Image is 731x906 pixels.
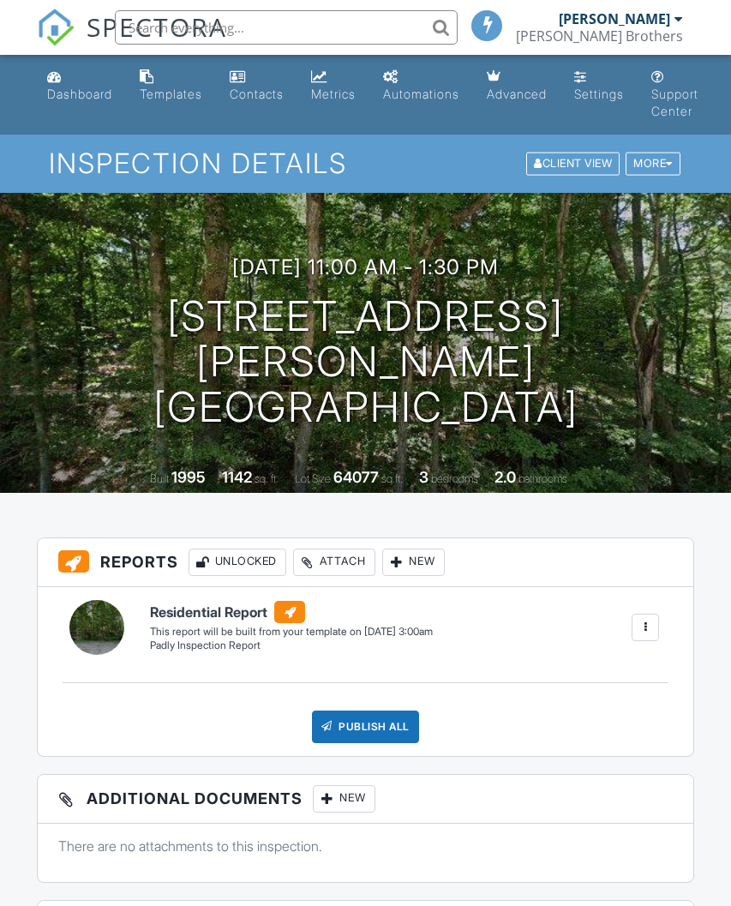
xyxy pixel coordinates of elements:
[58,837,674,855] p: There are no attachments to this inspection.
[115,10,458,45] input: Search everything...
[171,468,206,486] div: 1995
[487,87,547,101] div: Advanced
[311,87,356,101] div: Metrics
[27,294,704,429] h1: [STREET_ADDRESS][PERSON_NAME] [GEOGRAPHIC_DATA]
[431,472,478,485] span: bedrooms
[626,153,680,176] div: More
[133,62,209,111] a: Templates
[494,468,516,486] div: 2.0
[295,472,331,485] span: Lot Size
[480,62,554,111] a: Advanced
[40,62,119,111] a: Dashboard
[559,10,670,27] div: [PERSON_NAME]
[524,156,624,169] a: Client View
[232,255,499,279] h3: [DATE] 11:00 am - 1:30 pm
[255,472,279,485] span: sq. ft.
[313,785,375,813] div: New
[383,87,459,101] div: Automations
[49,148,682,178] h1: Inspection Details
[37,23,227,59] a: SPECTORA
[304,62,363,111] a: Metrics
[644,62,705,128] a: Support Center
[574,87,624,101] div: Settings
[333,468,379,486] div: 64077
[651,87,698,118] div: Support Center
[381,472,403,485] span: sq.ft.
[47,87,112,101] div: Dashboard
[567,62,631,111] a: Settings
[223,62,291,111] a: Contacts
[230,87,284,101] div: Contacts
[150,601,433,623] h6: Residential Report
[189,549,286,576] div: Unlocked
[526,153,620,176] div: Client View
[87,9,227,45] span: SPECTORA
[518,472,567,485] span: bathrooms
[312,711,419,743] div: Publish All
[140,87,202,101] div: Templates
[38,538,694,587] h3: Reports
[38,775,694,824] h3: Additional Documents
[516,27,683,45] div: Phillips Brothers
[376,62,466,111] a: Automations (Basic)
[150,639,433,653] div: Padly Inspection Report
[150,625,433,639] div: This report will be built from your template on [DATE] 3:00am
[293,549,375,576] div: Attach
[37,9,75,46] img: The Best Home Inspection Software - Spectora
[222,468,252,486] div: 1142
[150,472,169,485] span: Built
[419,468,428,486] div: 3
[382,549,445,576] div: New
